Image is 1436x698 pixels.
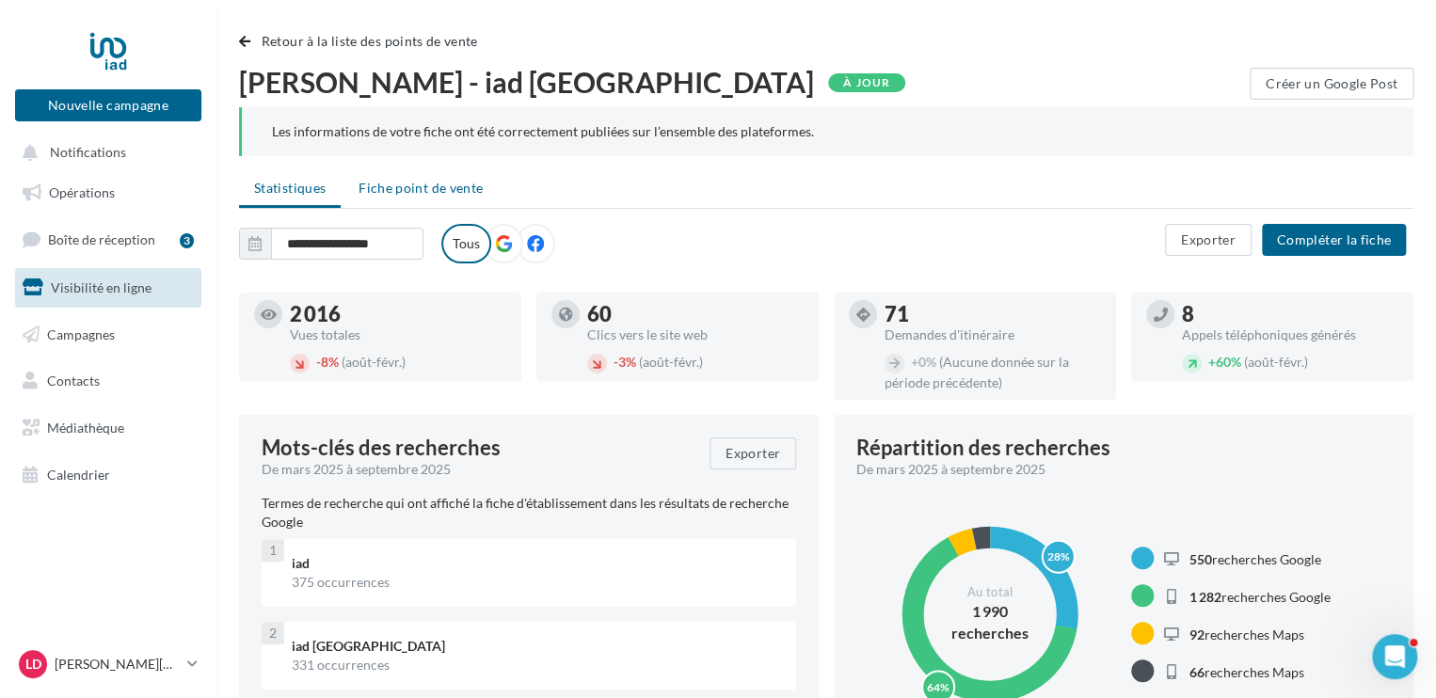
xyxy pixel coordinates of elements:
[885,304,1101,325] div: 71
[292,656,781,674] div: 331 occurrences
[828,73,905,92] div: À jour
[1165,224,1252,256] button: Exporter
[1244,354,1308,370] span: (août-févr.)
[1189,588,1331,604] span: recherches Google
[290,328,506,341] div: Vues totales
[290,304,506,325] div: 2 016
[856,437,1110,458] div: Répartition des recherches
[1182,304,1398,325] div: 8
[441,224,491,263] label: Tous
[51,279,152,295] span: Visibilité en ligne
[342,354,406,370] span: (août-févr.)
[272,122,1383,141] div: Les informations de votre fiche ont été correctement publiées sur l’ensemble des plateformes.
[1182,328,1398,341] div: Appels téléphoniques générés
[710,437,796,469] button: Exporter
[239,68,814,96] span: [PERSON_NAME] - iad [GEOGRAPHIC_DATA]
[11,408,205,448] a: Médiathèque
[885,354,1069,390] span: (Aucune donnée sur la période précédente)
[25,655,41,674] span: LD
[262,33,478,49] span: Retour à la liste des points de vente
[1189,550,1212,566] span: 550
[262,460,694,479] div: De mars 2025 à septembre 2025
[911,354,918,370] span: +
[47,467,110,483] span: Calendrier
[262,437,501,458] span: Mots-clés des recherches
[48,231,155,247] span: Boîte de réception
[1189,550,1321,566] span: recherches Google
[1208,354,1216,370] span: +
[180,233,194,248] div: 3
[614,354,636,370] span: 3%
[11,268,205,308] a: Visibilité en ligne
[15,89,201,121] button: Nouvelle campagne
[292,637,781,656] div: iad [GEOGRAPHIC_DATA]
[11,361,205,401] a: Contacts
[587,328,804,341] div: Clics vers le site web
[262,539,284,562] div: 1
[1189,626,1205,642] span: 92
[614,354,618,370] span: -
[639,354,703,370] span: (août-févr.)
[11,315,205,355] a: Campagnes
[15,646,201,682] a: LD [PERSON_NAME][DEMOGRAPHIC_DATA]
[1250,68,1413,100] button: Créer un Google Post
[316,354,321,370] span: -
[1208,354,1241,370] span: 60%
[11,455,205,495] a: Calendrier
[885,328,1101,341] div: Demandes d'itinéraire
[1189,663,1205,679] span: 66
[911,354,936,370] span: 0%
[856,460,1376,479] div: De mars 2025 à septembre 2025
[55,655,180,674] p: [PERSON_NAME][DEMOGRAPHIC_DATA]
[1189,626,1304,642] span: recherches Maps
[1189,663,1304,679] span: recherches Maps
[47,373,100,389] span: Contacts
[262,622,284,644] div: 2
[47,325,115,341] span: Campagnes
[262,494,796,531] p: Termes de recherche qui ont affiché la fiche d'établissement dans les résultats de recherche Google
[50,145,126,161] span: Notifications
[587,304,804,325] div: 60
[1189,588,1221,604] span: 1 282
[239,30,486,53] button: Retour à la liste des points de vente
[292,573,781,592] div: 375 occurrences
[292,554,781,573] div: iad
[11,219,205,260] a: Boîte de réception3
[316,354,339,370] span: 8%
[1372,634,1417,679] iframe: Intercom live chat
[11,173,205,213] a: Opérations
[1254,230,1413,246] a: Compléter la fiche
[1262,224,1406,256] button: Compléter la fiche
[49,184,115,200] span: Opérations
[359,180,483,196] span: Fiche point de vente
[47,420,124,436] span: Médiathèque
